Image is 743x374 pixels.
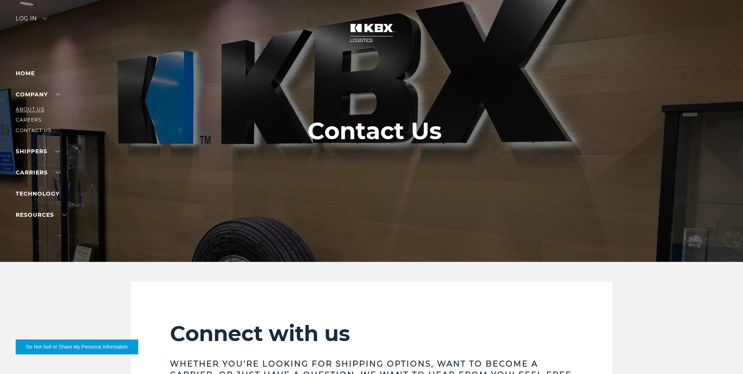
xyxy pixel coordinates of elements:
a: About Us [16,106,44,112]
h2: Connect with us [170,321,573,347]
a: Contact Us [16,127,51,133]
img: kbx logo [342,16,401,50]
h1: Contact Us [307,118,442,144]
div: Log in [16,16,47,27]
img: arrow [42,17,47,20]
a: RESOURCES [16,211,67,218]
a: SHIPPERS [16,148,60,155]
a: Careers [16,117,42,123]
a: Carriers [16,169,60,176]
a: Technology [16,190,60,197]
a: Company [16,91,60,98]
a: Home [16,70,35,77]
button: Do Not Sell or Share My Personal Information [16,340,138,354]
